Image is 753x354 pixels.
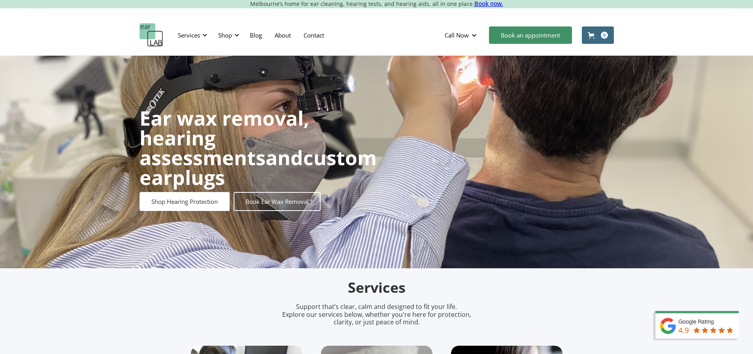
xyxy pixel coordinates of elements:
a: home [140,23,163,47]
strong: Ear wax removal, hearing assessments [140,105,309,171]
div: Call Now [438,23,485,47]
div: 0 [601,32,608,39]
a: Contact [297,24,330,47]
strong: custom earplugs [140,144,377,191]
div: Shop [213,23,242,47]
div: Call Now [445,31,469,39]
div: Services [178,31,200,39]
h2: Services [191,279,562,297]
a: Open cart [582,26,614,44]
div: Shop [218,31,232,39]
a: Blog [243,24,268,47]
p: Support that’s clear, calm and designed to fit your life. Explore our services below, whether you... [272,303,481,326]
a: Book Ear Wax Removal [234,192,321,211]
a: About [268,24,297,47]
h1: and [140,108,377,187]
div: Services [173,23,209,47]
a: Book an appointment [489,26,572,44]
a: Shop Hearing Protection [140,192,230,211]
